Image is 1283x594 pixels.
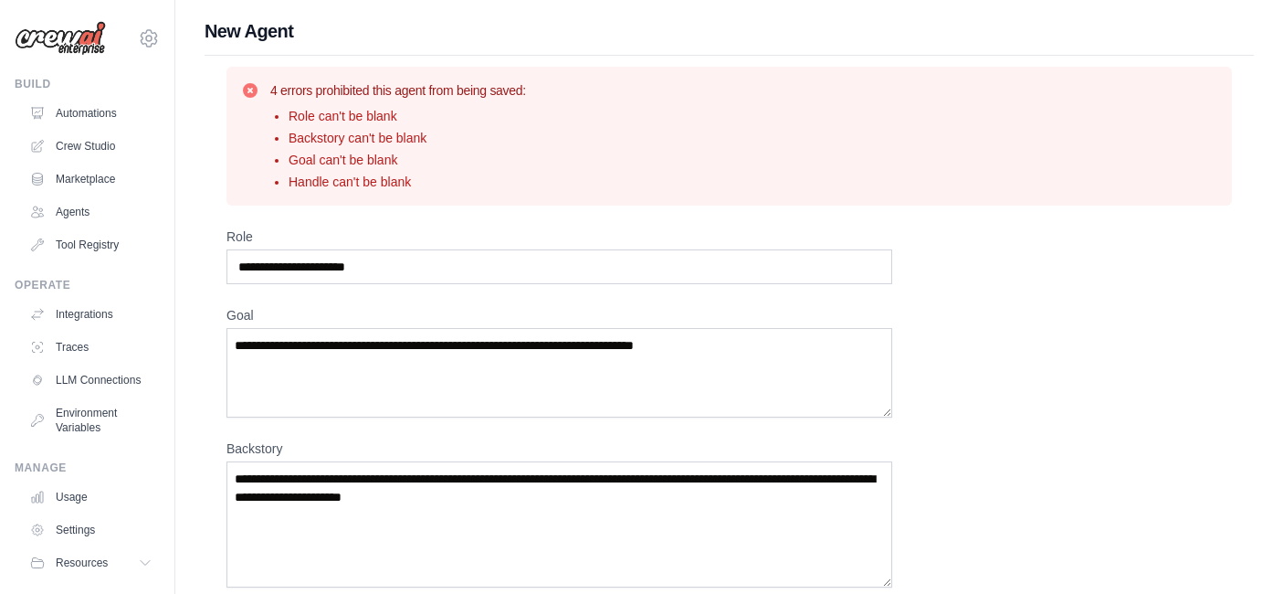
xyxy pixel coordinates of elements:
[22,398,160,442] a: Environment Variables
[22,366,160,395] a: LLM Connections
[289,107,526,125] li: Role can't be blank
[15,278,160,292] div: Operate
[289,151,526,169] li: Goal can't be blank
[22,197,160,227] a: Agents
[22,164,160,194] a: Marketplace
[15,461,160,475] div: Manage
[289,173,526,191] li: Handle can't be blank
[22,99,160,128] a: Automations
[226,306,892,324] label: Goal
[22,300,160,329] a: Integrations
[226,228,892,246] label: Role
[226,440,892,458] label: Backstory
[270,81,526,100] h3: 4 errors prohibited this agent from being saved:
[22,230,160,260] a: Tool Registry
[22,548,160,578] button: Resources
[56,556,108,570] span: Resources
[22,515,160,545] a: Settings
[205,18,1254,44] h1: New Agent
[22,132,160,161] a: Crew Studio
[15,77,160,91] div: Build
[289,129,526,147] li: Backstory can't be blank
[15,21,106,56] img: Logo
[22,483,160,512] a: Usage
[22,333,160,362] a: Traces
